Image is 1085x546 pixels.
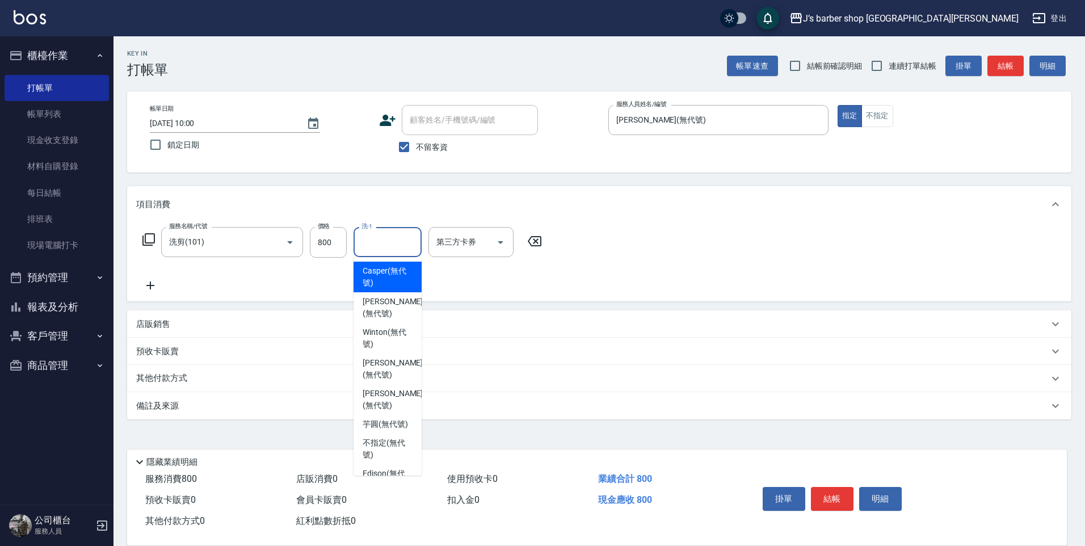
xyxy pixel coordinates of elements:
[5,180,109,206] a: 每日結帳
[145,515,205,526] span: 其他付款方式 0
[807,60,863,72] span: 結帳前確認明細
[136,346,179,358] p: 預收卡販賣
[127,186,1071,222] div: 項目消費
[5,351,109,380] button: 商品管理
[136,318,170,330] p: 店販銷售
[363,296,423,320] span: [PERSON_NAME] (無代號)
[363,326,413,350] span: Winton (無代號)
[5,321,109,351] button: 客戶管理
[5,153,109,179] a: 材料自購登錄
[361,222,372,230] label: 洗-1
[296,494,347,505] span: 會員卡販賣 0
[859,487,902,511] button: 明細
[127,50,168,57] h2: Key In
[5,232,109,258] a: 現場電腦打卡
[1029,56,1066,77] button: 明細
[363,437,413,461] span: 不指定 (無代號)
[14,10,46,24] img: Logo
[5,292,109,322] button: 報表及分析
[363,357,423,381] span: [PERSON_NAME] (無代號)
[363,265,413,289] span: Casper (無代號)
[145,494,196,505] span: 預收卡販賣 0
[5,206,109,232] a: 排班表
[5,263,109,292] button: 預約管理
[136,199,170,211] p: 項目消費
[150,114,295,133] input: YYYY/MM/DD hh:mm
[5,101,109,127] a: 帳單列表
[811,487,853,511] button: 結帳
[447,473,498,484] span: 使用預收卡 0
[491,233,510,251] button: Open
[616,100,666,108] label: 服務人員姓名/編號
[5,127,109,153] a: 現金收支登錄
[35,526,92,536] p: 服務人員
[987,56,1024,77] button: 結帳
[363,468,413,492] span: Edison (無代號)
[136,400,179,412] p: 備註及來源
[763,487,805,511] button: 掛單
[363,418,408,430] span: 芋圓 (無代號)
[127,392,1071,419] div: 備註及來源
[145,473,197,484] span: 服務消費 800
[785,7,1023,30] button: J’s barber shop [GEOGRAPHIC_DATA][PERSON_NAME]
[150,104,174,113] label: 帳單日期
[9,514,32,537] img: Person
[416,141,448,153] span: 不留客資
[146,456,197,468] p: 隱藏業績明細
[296,473,338,484] span: 店販消費 0
[5,41,109,70] button: 櫃檯作業
[363,388,423,411] span: [PERSON_NAME] (無代號)
[598,473,652,484] span: 業績合計 800
[127,310,1071,338] div: 店販銷售
[300,110,327,137] button: Choose date, selected date is 2025-08-19
[127,338,1071,365] div: 預收卡販賣
[318,222,330,230] label: 價格
[838,105,862,127] button: 指定
[945,56,982,77] button: 掛單
[5,75,109,101] a: 打帳單
[1028,8,1071,29] button: 登出
[127,62,168,78] h3: 打帳單
[281,233,299,251] button: Open
[167,139,199,151] span: 鎖定日期
[861,105,893,127] button: 不指定
[127,365,1071,392] div: 其他付款方式
[727,56,778,77] button: 帳單速查
[889,60,936,72] span: 連續打單結帳
[296,515,356,526] span: 紅利點數折抵 0
[169,222,207,230] label: 服務名稱/代號
[756,7,779,30] button: save
[35,515,92,526] h5: 公司櫃台
[136,372,193,385] p: 其他付款方式
[803,11,1019,26] div: J’s barber shop [GEOGRAPHIC_DATA][PERSON_NAME]
[447,494,480,505] span: 扣入金 0
[598,494,652,505] span: 現金應收 800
